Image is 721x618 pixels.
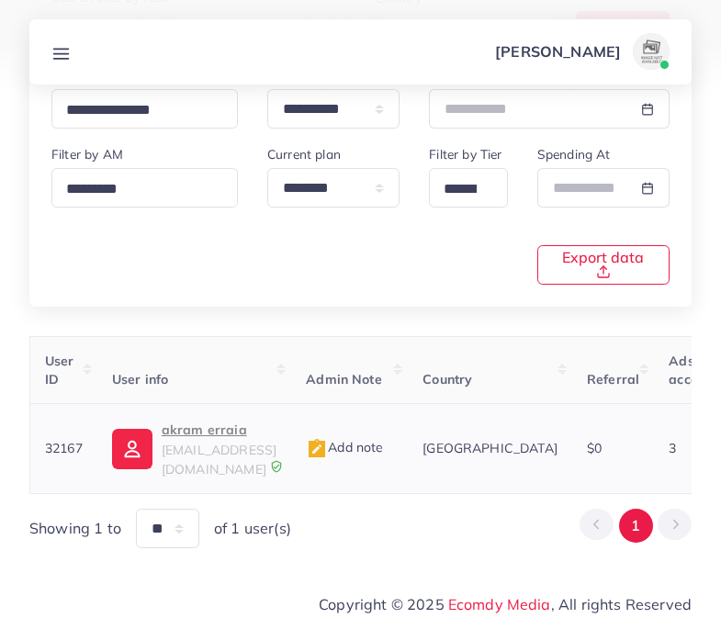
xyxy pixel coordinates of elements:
[537,245,670,285] button: Export data
[29,518,121,539] span: Showing 1 to
[60,96,214,125] input: Search for option
[60,175,214,204] input: Search for option
[306,371,382,388] span: Admin Note
[448,595,551,613] a: Ecomdy Media
[45,353,74,388] span: User ID
[587,371,639,388] span: Referral
[587,440,602,456] span: $0
[306,438,328,460] img: admin_note.cdd0b510.svg
[51,168,238,208] div: Search for option
[214,518,291,539] span: of 1 user(s)
[669,440,676,456] span: 3
[51,89,238,129] div: Search for option
[422,371,472,388] span: Country
[633,33,670,70] img: avatar
[162,419,276,441] p: akram erraia
[537,145,611,163] label: Spending At
[51,145,123,163] label: Filter by AM
[267,145,341,163] label: Current plan
[112,419,276,478] a: akram erraia[EMAIL_ADDRESS][DOMAIN_NAME]
[306,439,383,455] span: Add note
[45,440,83,456] span: 32167
[495,40,621,62] p: [PERSON_NAME]
[112,429,152,469] img: ic-user-info.36bf1079.svg
[551,593,692,615] span: , All rights Reserved
[319,593,692,615] span: Copyright © 2025
[162,442,276,477] span: [EMAIL_ADDRESS][DOMAIN_NAME]
[429,145,501,163] label: Filter by Tier
[429,168,508,208] div: Search for option
[437,175,484,204] input: Search for option
[619,509,653,543] button: Go to page 1
[112,371,168,388] span: User info
[270,460,283,473] img: 9CAL8B2pu8EFxCJHYAAAAldEVYdGRhdGU6Y3JlYXRlADIwMjItMTItMDlUMDQ6NTg6MzkrMDA6MDBXSlgLAAAAJXRFWHRkYXR...
[560,250,647,279] span: Export data
[580,509,692,543] ul: Pagination
[485,33,677,70] a: [PERSON_NAME]avatar
[422,440,558,456] span: [GEOGRAPHIC_DATA]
